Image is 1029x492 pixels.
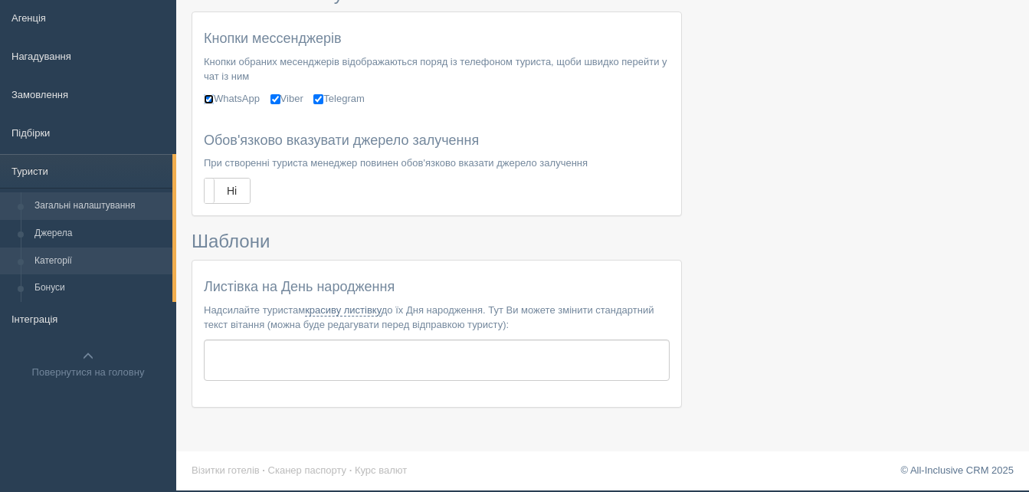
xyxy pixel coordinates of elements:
[204,31,670,47] h4: Кнопки мессенджерів
[28,274,172,302] a: Бонуси
[204,303,670,332] p: Надсилайте туристам до їх Дня народження. Тут Ви можете змінити стандартний текст вітання (можна ...
[28,248,172,275] a: Категорії
[204,54,670,84] p: Кнопки обраних месенджерів відображаються поряд із телефоном туриста, щоби швидко перейти у чат і...
[270,91,303,106] label: Viber
[349,464,352,476] span: ·
[355,464,407,476] a: Курс валют
[205,179,250,203] label: Ні
[204,94,214,104] input: WhatsApp
[204,91,260,106] label: WhatsApp
[204,156,670,170] p: При створенні туриста менеджер повинен обов'язково вказати джерело залучення
[192,231,682,251] h3: Шаблони
[268,464,346,476] a: Сканер паспорту
[28,220,172,248] a: Джерела
[262,464,265,476] span: ·
[204,133,670,149] h4: Обов'язково вказувати джерело залучення
[192,464,260,476] a: Візитки готелів
[305,304,382,317] a: красиву листівку
[204,280,670,295] h4: Листівка на День народження
[313,94,323,104] input: Telegram
[313,91,364,106] label: Telegram
[900,464,1014,476] a: © All-Inclusive CRM 2025
[270,94,280,104] input: Viber
[28,192,172,220] a: Загальні налаштування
